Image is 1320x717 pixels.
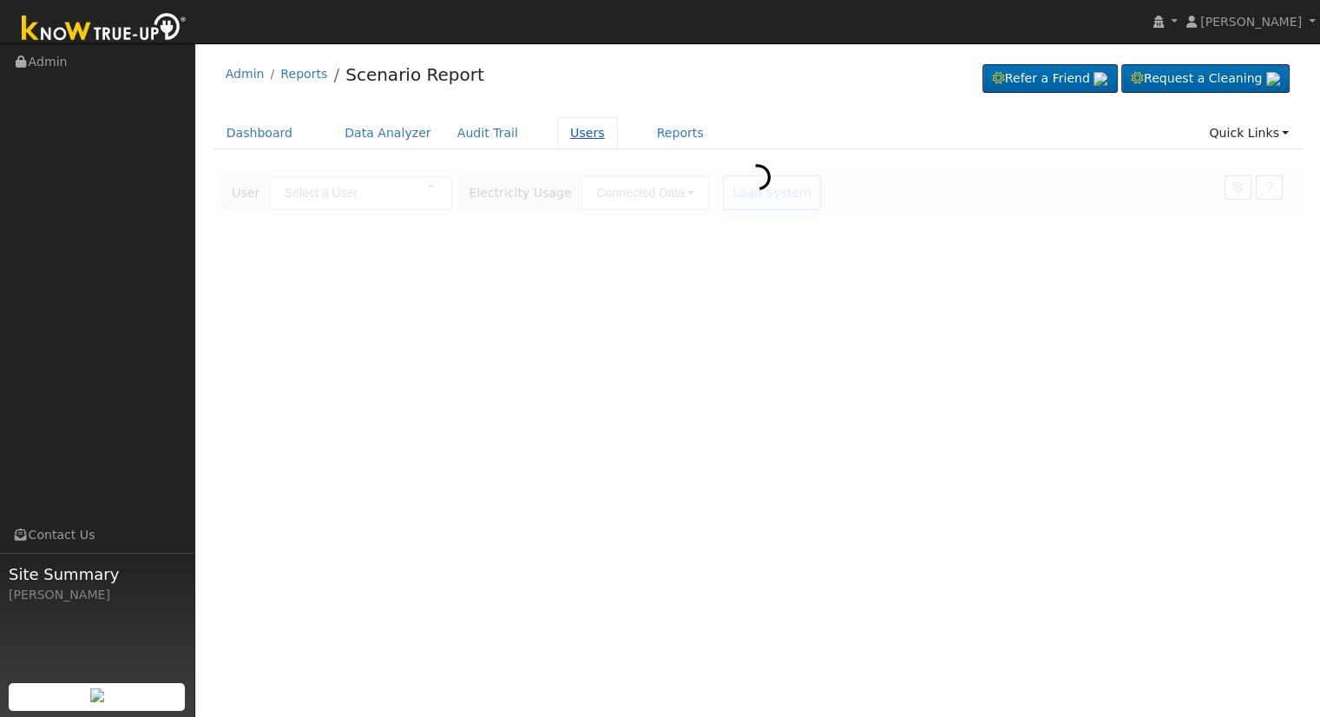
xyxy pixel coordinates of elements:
img: retrieve [1266,72,1280,86]
a: Refer a Friend [982,64,1118,94]
span: [PERSON_NAME] [1200,15,1302,29]
a: Request a Cleaning [1121,64,1290,94]
div: [PERSON_NAME] [9,586,186,604]
a: Audit Trail [444,117,531,149]
a: Scenario Report [345,64,484,85]
img: Know True-Up [13,10,195,49]
a: Data Analyzer [332,117,444,149]
img: retrieve [1093,72,1107,86]
img: retrieve [90,688,104,702]
a: Users [557,117,618,149]
a: Reports [644,117,717,149]
span: Site Summary [9,562,186,586]
a: Quick Links [1196,117,1302,149]
a: Dashboard [213,117,306,149]
a: Admin [226,67,265,81]
a: Reports [280,67,327,81]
